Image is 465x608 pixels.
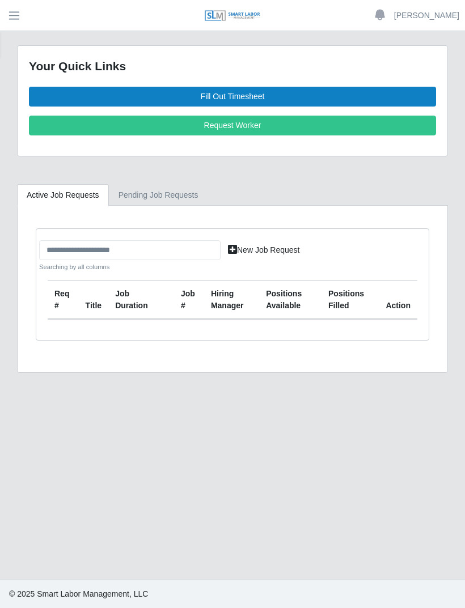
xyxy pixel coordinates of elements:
[204,10,261,22] img: SLM Logo
[48,281,79,320] th: Req #
[29,87,436,107] a: Fill Out Timesheet
[174,281,204,320] th: Job #
[108,281,160,320] th: Job Duration
[259,281,322,320] th: Positions Available
[394,10,459,22] a: [PERSON_NAME]
[29,116,436,135] a: Request Worker
[379,281,417,320] th: Action
[9,589,148,598] span: © 2025 Smart Labor Management, LLC
[221,240,307,260] a: New Job Request
[204,281,259,320] th: Hiring Manager
[29,57,436,75] div: Your Quick Links
[17,184,109,206] a: Active Job Requests
[322,281,379,320] th: Positions Filled
[39,262,221,272] small: Searching by all columns
[109,184,208,206] a: Pending Job Requests
[79,281,109,320] th: Title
